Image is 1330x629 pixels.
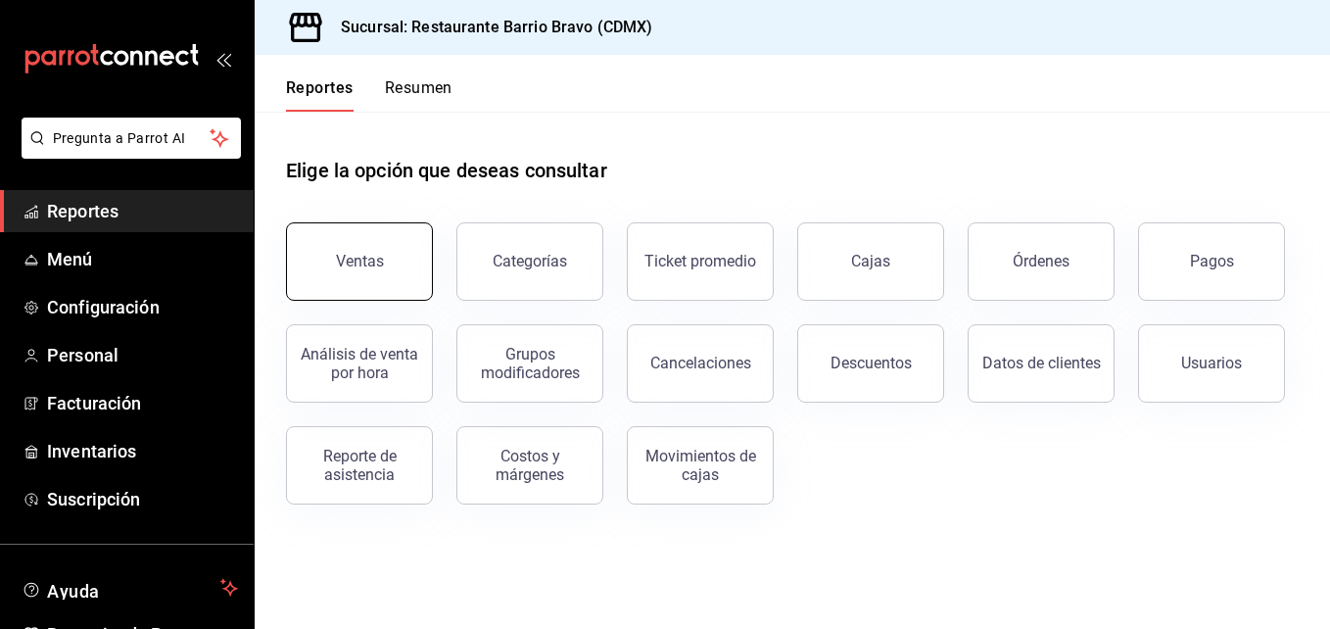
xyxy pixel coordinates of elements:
div: Ventas [336,252,384,270]
div: Datos de clientes [982,354,1101,372]
font: Suscripción [47,489,140,509]
font: Reportes [286,78,354,98]
button: Usuarios [1138,324,1285,403]
div: Reporte de asistencia [299,447,420,484]
button: Pagos [1138,222,1285,301]
button: Datos de clientes [968,324,1115,403]
button: Ticket promedio [627,222,774,301]
div: Costos y márgenes [469,447,591,484]
font: Reportes [47,201,119,221]
font: Menú [47,249,93,269]
span: Ayuda [47,576,213,600]
button: Movimientos de cajas [627,426,774,505]
div: Descuentos [831,354,912,372]
a: Pregunta a Parrot AI [14,142,241,163]
button: Reporte de asistencia [286,426,433,505]
div: Usuarios [1181,354,1242,372]
font: Personal [47,345,119,365]
h1: Elige la opción que deseas consultar [286,156,607,185]
span: Pregunta a Parrot AI [53,128,211,149]
div: Análisis de venta por hora [299,345,420,382]
button: Resumen [385,78,452,112]
button: Cancelaciones [627,324,774,403]
font: Facturación [47,393,141,413]
button: open_drawer_menu [215,51,231,67]
div: Cancelaciones [650,354,751,372]
h3: Sucursal: Restaurante Barrio Bravo (CDMX) [325,16,652,39]
div: Cajas [851,250,891,273]
div: Pagos [1190,252,1234,270]
div: Ticket promedio [644,252,756,270]
div: Grupos modificadores [469,345,591,382]
font: Inventarios [47,441,136,461]
div: Pestañas de navegación [286,78,452,112]
button: Costos y márgenes [456,426,603,505]
button: Categorías [456,222,603,301]
button: Órdenes [968,222,1115,301]
div: Categorías [493,252,567,270]
button: Análisis de venta por hora [286,324,433,403]
div: Órdenes [1013,252,1069,270]
font: Configuración [47,297,160,317]
button: Ventas [286,222,433,301]
button: Grupos modificadores [456,324,603,403]
div: Movimientos de cajas [640,447,761,484]
button: Descuentos [797,324,944,403]
button: Pregunta a Parrot AI [22,118,241,159]
a: Cajas [797,222,944,301]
